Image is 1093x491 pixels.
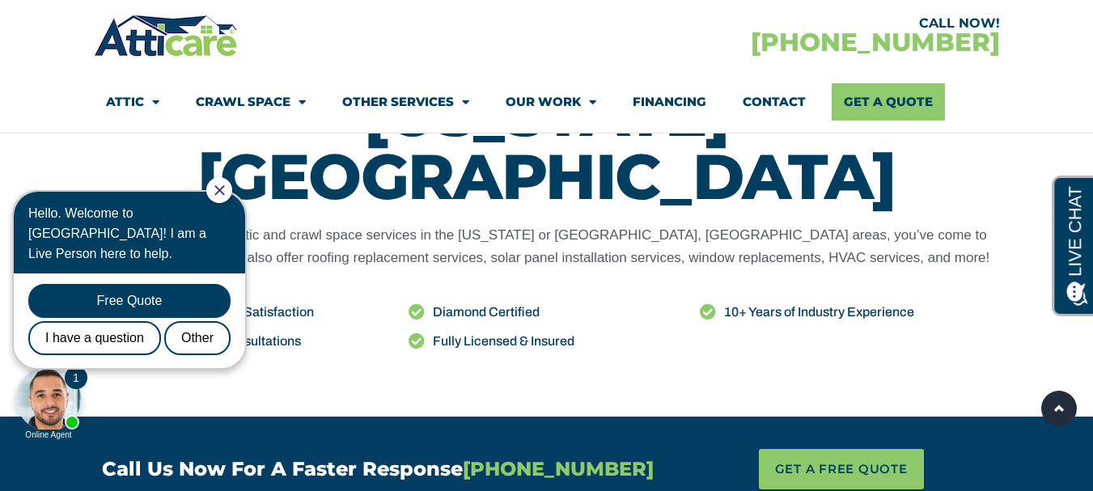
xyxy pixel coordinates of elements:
nav: Menu [106,83,988,121]
div: Need help? Chat with us now! [8,191,73,256]
span: Opens a chat window [40,13,130,33]
div: I have a question [20,146,153,180]
div: CALL NOW! [547,17,1000,30]
span: [PHONE_NUMBER] [463,457,654,480]
a: Crawl Space [196,83,306,121]
span: 10+ Years of Industry Experience [720,302,914,323]
div: Online Agent [8,254,73,265]
span: Diamond Certified [429,302,540,323]
a: Close Chat [206,10,217,20]
div: Hello. Welcome to [GEOGRAPHIC_DATA]! I am a Live Person here to help. [20,28,222,88]
a: Attic [106,83,159,121]
a: Get A Quote [832,83,945,121]
span: 1 [65,196,71,209]
a: Other Services [342,83,469,121]
div: Other [156,146,222,180]
span: Fully Licensed & Insured [429,331,574,352]
a: Financing [633,83,706,121]
span: GET A FREE QUOTE [775,457,908,481]
a: Our Work [506,83,596,121]
h4: Call Us Now For A Faster Response [102,459,675,479]
p: If you’re in search of attic and crawl space services in the [US_STATE] or [GEOGRAPHIC_DATA], [GE... [102,224,992,269]
iframe: Chat Invitation [8,176,267,442]
a: GET A FREE QUOTE [759,449,924,489]
a: Contact [743,83,806,121]
div: Free Quote [20,108,222,142]
div: Close Chat [198,2,224,28]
